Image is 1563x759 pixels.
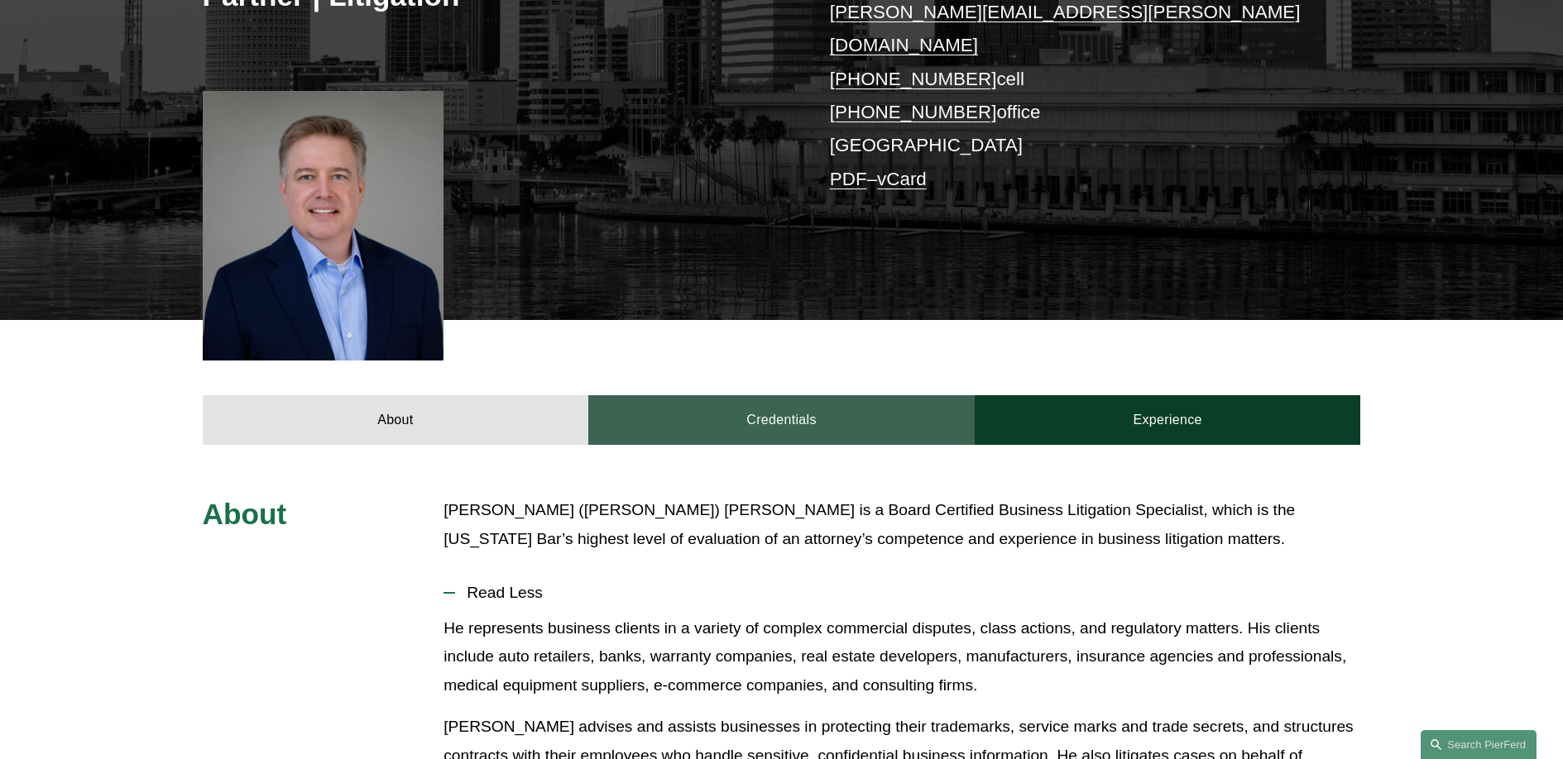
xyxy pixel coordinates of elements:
[588,395,975,445] a: Credentials
[203,498,287,530] span: About
[203,395,589,445] a: About
[877,169,927,189] a: vCard
[455,584,1360,602] span: Read Less
[443,571,1360,614] button: Read Less
[443,496,1360,553] p: [PERSON_NAME] ([PERSON_NAME]) [PERSON_NAME] is a Board Certified Business Litigation Specialist, ...
[443,614,1360,700] p: He represents business clients in a variety of complex commercial disputes, class actions, and re...
[830,69,997,89] a: [PHONE_NUMBER]
[975,395,1361,445] a: Experience
[830,2,1301,55] a: [PERSON_NAME][EMAIL_ADDRESS][PERSON_NAME][DOMAIN_NAME]
[830,102,997,122] a: [PHONE_NUMBER]
[1421,730,1537,759] a: Search this site
[830,169,867,189] a: PDF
